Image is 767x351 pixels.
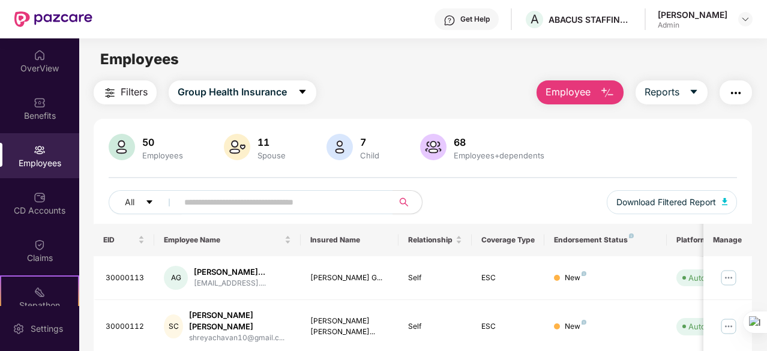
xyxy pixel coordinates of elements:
div: New [565,321,586,332]
span: Employee [546,85,591,100]
div: 7 [358,136,382,148]
div: [PERSON_NAME] [PERSON_NAME] [189,310,291,332]
button: Group Health Insurancecaret-down [169,80,316,104]
img: svg+xml;base64,PHN2ZyB4bWxucz0iaHR0cDovL3d3dy53My5vcmcvMjAwMC9zdmciIHhtbG5zOnhsaW5rPSJodHRwOi8vd3... [420,134,447,160]
span: Download Filtered Report [616,196,716,209]
div: Settings [27,323,67,335]
div: Get Help [460,14,490,24]
img: svg+xml;base64,PHN2ZyB4bWxucz0iaHR0cDovL3d3dy53My5vcmcvMjAwMC9zdmciIHdpZHRoPSIyMSIgaGVpZ2h0PSIyMC... [34,286,46,298]
img: svg+xml;base64,PHN2ZyB4bWxucz0iaHR0cDovL3d3dy53My5vcmcvMjAwMC9zdmciIHdpZHRoPSIyNCIgaGVpZ2h0PSIyNC... [729,86,743,100]
div: [PERSON_NAME] [PERSON_NAME]... [310,316,389,338]
div: shreyachavan10@gmail.c... [189,332,291,344]
th: Coverage Type [472,224,545,256]
div: New [565,272,586,284]
div: 11 [255,136,288,148]
img: svg+xml;base64,PHN2ZyB4bWxucz0iaHR0cDovL3d3dy53My5vcmcvMjAwMC9zdmciIHhtbG5zOnhsaW5rPSJodHRwOi8vd3... [224,134,250,160]
div: Child [358,151,382,160]
button: Employee [537,80,624,104]
div: Employees [140,151,185,160]
img: svg+xml;base64,PHN2ZyB4bWxucz0iaHR0cDovL3d3dy53My5vcmcvMjAwMC9zdmciIHdpZHRoPSI4IiBoZWlnaHQ9IjgiIH... [582,320,586,325]
th: EID [94,224,155,256]
img: svg+xml;base64,PHN2ZyB4bWxucz0iaHR0cDovL3d3dy53My5vcmcvMjAwMC9zdmciIHhtbG5zOnhsaW5rPSJodHRwOi8vd3... [722,198,728,205]
div: Spouse [255,151,288,160]
img: svg+xml;base64,PHN2ZyB4bWxucz0iaHR0cDovL3d3dy53My5vcmcvMjAwMC9zdmciIHdpZHRoPSI4IiBoZWlnaHQ9IjgiIH... [629,233,634,238]
span: caret-down [689,87,699,98]
img: svg+xml;base64,PHN2ZyBpZD0iQ2xhaW0iIHhtbG5zPSJodHRwOi8vd3d3LnczLm9yZy8yMDAwL3N2ZyIgd2lkdGg9IjIwIi... [34,239,46,251]
span: caret-down [145,198,154,208]
img: svg+xml;base64,PHN2ZyB4bWxucz0iaHR0cDovL3d3dy53My5vcmcvMjAwMC9zdmciIHdpZHRoPSI4IiBoZWlnaHQ9IjgiIH... [582,271,586,276]
div: Stepathon [1,299,78,311]
div: Auto Verified [688,272,736,284]
div: AG [164,266,188,290]
img: svg+xml;base64,PHN2ZyBpZD0iRHJvcGRvd24tMzJ4MzIiIHhtbG5zPSJodHRwOi8vd3d3LnczLm9yZy8yMDAwL3N2ZyIgd2... [741,14,750,24]
button: Reportscaret-down [636,80,708,104]
img: svg+xml;base64,PHN2ZyB4bWxucz0iaHR0cDovL3d3dy53My5vcmcvMjAwMC9zdmciIHhtbG5zOnhsaW5rPSJodHRwOi8vd3... [326,134,353,160]
div: 30000112 [106,321,145,332]
img: svg+xml;base64,PHN2ZyBpZD0iSGVscC0zMngzMiIgeG1sbnM9Imh0dHA6Ly93d3cudzMub3JnLzIwMDAvc3ZnIiB3aWR0aD... [444,14,456,26]
img: svg+xml;base64,PHN2ZyBpZD0iQmVuZWZpdHMiIHhtbG5zPSJodHRwOi8vd3d3LnczLm9yZy8yMDAwL3N2ZyIgd2lkdGg9Ij... [34,97,46,109]
div: 30000113 [106,272,145,284]
img: svg+xml;base64,PHN2ZyBpZD0iRW1wbG95ZWVzIiB4bWxucz0iaHR0cDovL3d3dy53My5vcmcvMjAwMC9zdmciIHdpZHRoPS... [34,144,46,156]
img: svg+xml;base64,PHN2ZyB4bWxucz0iaHR0cDovL3d3dy53My5vcmcvMjAwMC9zdmciIHhtbG5zOnhsaW5rPSJodHRwOi8vd3... [109,134,135,160]
span: Employee Name [164,235,282,245]
div: 68 [451,136,547,148]
div: Admin [658,20,727,30]
span: Employees [100,50,179,68]
span: Relationship [408,235,453,245]
div: SC [164,314,182,338]
div: Auto Verified [688,320,736,332]
div: Self [408,321,462,332]
button: Allcaret-down [109,190,182,214]
button: search [393,190,423,214]
th: Manage [703,224,752,256]
div: ESC [481,272,535,284]
span: Group Health Insurance [178,85,287,100]
div: Platform Status [676,235,742,245]
span: Reports [645,85,679,100]
img: manageButton [719,317,738,336]
img: svg+xml;base64,PHN2ZyBpZD0iSG9tZSIgeG1sbnM9Imh0dHA6Ly93d3cudzMub3JnLzIwMDAvc3ZnIiB3aWR0aD0iMjAiIG... [34,49,46,61]
img: svg+xml;base64,PHN2ZyBpZD0iU2V0dGluZy0yMHgyMCIgeG1sbnM9Imh0dHA6Ly93d3cudzMub3JnLzIwMDAvc3ZnIiB3aW... [13,323,25,335]
img: svg+xml;base64,PHN2ZyB4bWxucz0iaHR0cDovL3d3dy53My5vcmcvMjAwMC9zdmciIHhtbG5zOnhsaW5rPSJodHRwOi8vd3... [600,86,615,100]
div: [PERSON_NAME]... [194,266,266,278]
img: svg+xml;base64,PHN2ZyB4bWxucz0iaHR0cDovL3d3dy53My5vcmcvMjAwMC9zdmciIHdpZHRoPSIyNCIgaGVpZ2h0PSIyNC... [103,86,117,100]
img: New Pazcare Logo [14,11,92,27]
th: Insured Name [301,224,399,256]
span: A [531,12,539,26]
div: [EMAIL_ADDRESS].... [194,278,266,289]
span: All [125,196,134,209]
span: Filters [121,85,148,100]
div: 50 [140,136,185,148]
div: ESC [481,321,535,332]
div: [PERSON_NAME] G... [310,272,389,284]
button: Filters [94,80,157,104]
th: Employee Name [154,224,301,256]
div: Endorsement Status [554,235,657,245]
span: caret-down [298,87,307,98]
img: svg+xml;base64,PHN2ZyBpZD0iQ0RfQWNjb3VudHMiIGRhdGEtbmFtZT0iQ0QgQWNjb3VudHMiIHhtbG5zPSJodHRwOi8vd3... [34,191,46,203]
button: Download Filtered Report [607,190,738,214]
div: [PERSON_NAME] [658,9,727,20]
div: Employees+dependents [451,151,547,160]
span: EID [103,235,136,245]
th: Relationship [399,224,472,256]
div: Self [408,272,462,284]
img: manageButton [719,268,738,287]
div: ABACUS STAFFING AND SERVICES PRIVATE LIMITED [549,14,633,25]
span: search [393,197,416,207]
